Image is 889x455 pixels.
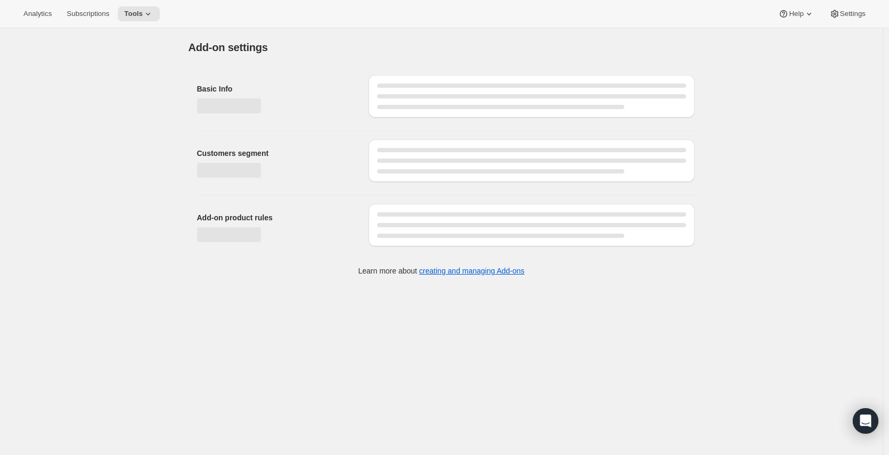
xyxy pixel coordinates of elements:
h2: Customers segment [197,148,352,159]
div: Page loading [176,28,707,255]
span: Subscriptions [67,10,109,18]
p: Learn more about [358,266,524,276]
div: Open Intercom Messenger [853,408,878,434]
h2: Basic Info [197,84,352,94]
button: Tools [118,6,160,21]
h2: Add-on product rules [197,212,352,223]
h1: Add-on settings [189,41,268,54]
button: Help [772,6,820,21]
button: Analytics [17,6,58,21]
span: Analytics [23,10,52,18]
a: creating and managing Add-ons [419,267,525,275]
button: Settings [823,6,872,21]
span: Tools [124,10,143,18]
span: Settings [840,10,866,18]
button: Subscriptions [60,6,116,21]
span: Help [789,10,803,18]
